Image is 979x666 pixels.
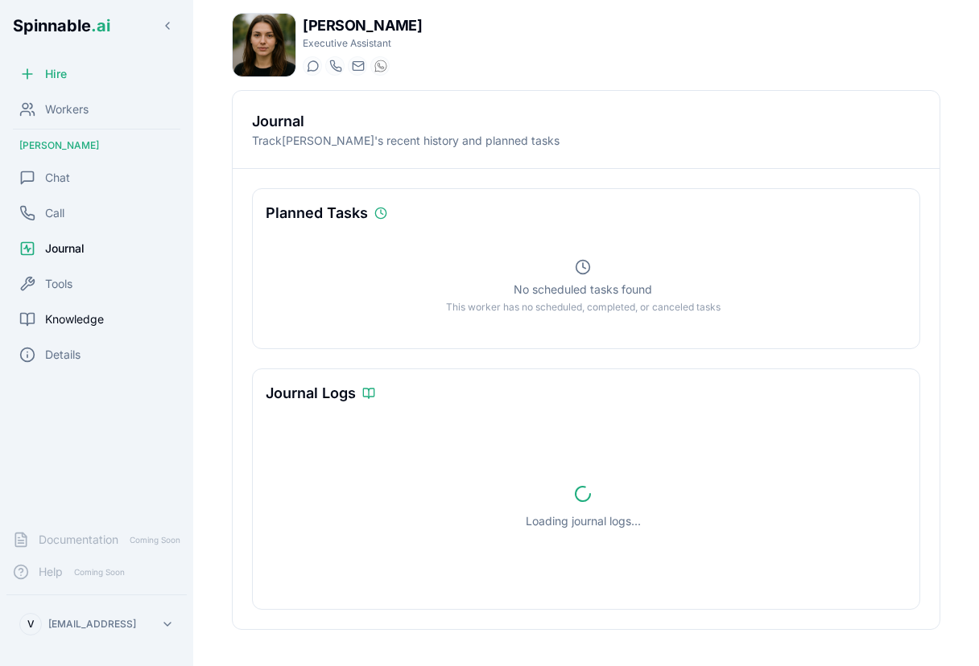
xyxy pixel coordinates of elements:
h3: Journal Logs [266,382,356,405]
p: Track [PERSON_NAME] 's recent history and planned tasks [252,133,920,149]
span: Help [39,564,63,580]
p: Loading journal logs... [526,513,641,529]
button: Start a chat with Dana Allen [303,56,322,76]
div: [PERSON_NAME] [6,133,187,158]
h2: Journal [252,110,920,133]
p: No scheduled tasks found [514,282,652,298]
p: This worker has no scheduled, completed, or canceled tasks [446,301,721,314]
button: Start a call with Dana Allen [325,56,345,76]
button: Send email to dana.allen@getspinnable.ai [348,56,367,76]
span: Details [45,347,81,363]
h1: [PERSON_NAME] [303,14,422,37]
span: .ai [91,16,110,35]
span: Coming Soon [125,532,185,548]
span: Tools [45,276,72,292]
img: WhatsApp [374,60,387,72]
span: Coming Soon [69,565,130,580]
span: Journal [45,240,85,257]
span: V [27,618,35,631]
h3: Planned Tasks [266,202,368,224]
span: Knowledge [45,311,104,327]
button: WhatsApp [370,56,390,76]
p: [EMAIL_ADDRESS] [48,618,136,631]
span: Documentation [39,532,118,548]
img: Dana Allen [233,14,295,76]
p: Executive Assistant [303,37,422,50]
span: Workers [45,101,89,117]
span: Chat [45,170,70,186]
span: Spinnable [13,16,110,35]
span: Hire [45,66,67,82]
button: V[EMAIL_ADDRESS] [13,608,180,640]
span: Call [45,205,64,221]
